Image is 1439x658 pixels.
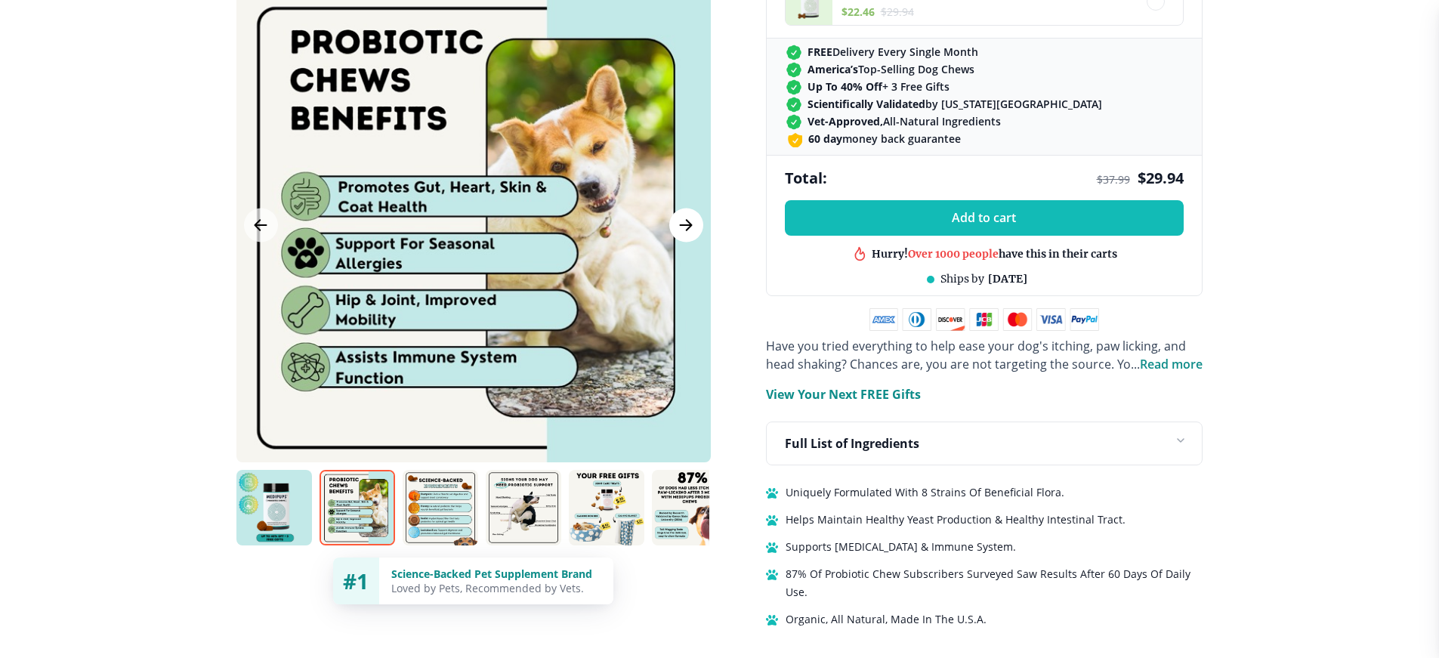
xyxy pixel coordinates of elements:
[766,338,1186,354] span: Have you tried everything to help ease your dog's itching, paw licking, and
[841,5,875,19] span: $ 22.46
[403,470,478,545] img: Probiotic Dog Chews | Natural Dog Supplements
[669,209,703,243] button: Next Image
[652,470,727,545] img: Probiotic Dog Chews | Natural Dog Supplements
[391,581,601,595] div: Loved by Pets, Recommended by Vets.
[1131,356,1203,372] span: ...
[952,211,1016,225] span: Add to cart
[808,114,1001,128] span: All-Natural Ingredients
[785,434,919,453] p: Full List of Ingredients
[1097,172,1130,187] span: $ 37.99
[940,272,984,286] span: Ships by
[908,234,999,248] span: Over 1000 people
[569,470,644,545] img: Probiotic Dog Chews | Natural Dog Supplements
[244,209,278,243] button: Previous Image
[391,567,601,581] div: Science-Backed Pet Supplement Brand
[786,511,1126,529] span: Helps Maintain Healthy Yeast Production & Healthy Intestinal Tract.
[930,252,998,266] span: Best product
[785,200,1184,236] button: Add to cart
[320,470,395,545] img: Probiotic Dog Chews | Natural Dog Supplements
[808,45,832,59] strong: FREE
[236,470,312,545] img: Probiotic Dog Chews | Natural Dog Supplements
[486,470,561,545] img: Probiotic Dog Chews | Natural Dog Supplements
[766,356,1131,372] span: head shaking? Chances are, you are not targeting the source. Yo
[808,62,858,76] strong: America’s
[785,168,827,188] span: Total:
[766,385,921,403] p: View Your Next FREE Gifts
[930,252,1060,267] div: in this shop
[808,79,950,94] span: + 3 Free Gifts
[988,272,1027,286] span: [DATE]
[869,308,1099,331] img: payment methods
[808,114,883,128] strong: Vet-Approved,
[786,565,1203,601] span: 87% Of Probiotic Chew Subscribers Surveyed Saw Results After 60 Days Of Daily Use.
[1140,356,1203,372] span: Read more
[808,97,1102,111] span: by [US_STATE][GEOGRAPHIC_DATA]
[786,483,1064,502] span: Uniquely Formulated With 8 Strains Of Beneficial Flora.
[872,234,1117,249] div: Hurry! have this in their carts
[808,97,925,111] strong: Scientifically Validated
[343,567,369,595] span: #1
[786,538,1016,556] span: Supports [MEDICAL_DATA] & Immune System.
[808,131,842,146] strong: 60 day
[808,62,974,76] span: Top-Selling Dog Chews
[881,5,914,19] span: $ 29.94
[808,79,882,94] strong: Up To 40% Off
[786,610,987,629] span: Organic, All Natural, Made In The U.S.A.
[808,131,961,146] span: money back guarantee
[1138,168,1184,188] span: $ 29.94
[808,45,978,59] span: Delivery Every Single Month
